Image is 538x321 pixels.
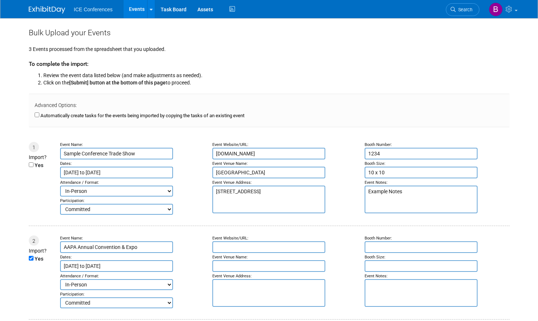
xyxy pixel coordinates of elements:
label: Yes [35,255,43,262]
div: Event Venue Address: [212,180,357,186]
li: Click on the to proceed. [43,79,510,86]
div: Participation: [60,292,205,297]
div: Event Notes: [365,273,510,279]
div: Advanced Options: [35,102,504,109]
div: Participation: [60,198,205,204]
div: Dates: [60,254,205,260]
div: Booth Size: [365,161,510,167]
img: Brandi Allegood [489,3,503,16]
div: To complete the import: [29,60,510,68]
textarea: [STREET_ADDRESS] [212,186,325,213]
div: Event Venue Name: [212,254,357,260]
span: Search [456,7,472,12]
input: Start Date - End Date [60,167,173,178]
div: Event Venue Address: [212,273,357,279]
div: Bulk Upload your Events [29,27,510,38]
div: Booth Number: [365,142,510,148]
div: 2 [29,235,39,246]
div: Event Website/URL: [212,142,357,148]
span: ICE Conferences [74,7,113,12]
div: 3 Events processed from the spreadsheet that you uploaded. [29,45,510,53]
div: Attendance / Format: [60,180,205,186]
li: Review the event data listed below (and make adjustments as needed). [43,72,510,79]
label: Automatically create tasks for the events being imported by copying the tasks of an existing event [40,113,244,118]
div: Import? [29,154,53,161]
textarea: Example Notes [365,186,478,213]
div: Event Notes: [365,180,510,186]
a: Search [446,3,479,16]
img: ExhibitDay [29,6,65,13]
div: Dates: [60,161,205,167]
div: Import? [29,247,53,254]
div: Event Website/URL: [212,235,357,241]
span: [Submit] button at the bottom of this page [69,80,166,86]
div: Event Name: [60,142,205,148]
div: Booth Size: [365,254,510,260]
div: 1 [29,142,39,152]
div: Booth Number: [365,235,510,241]
div: Attendance / Format: [60,273,205,279]
div: Event Name: [60,235,205,241]
div: Event Venue Name: [212,161,357,167]
label: Yes [35,162,43,169]
input: Start Date - End Date [60,260,173,272]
